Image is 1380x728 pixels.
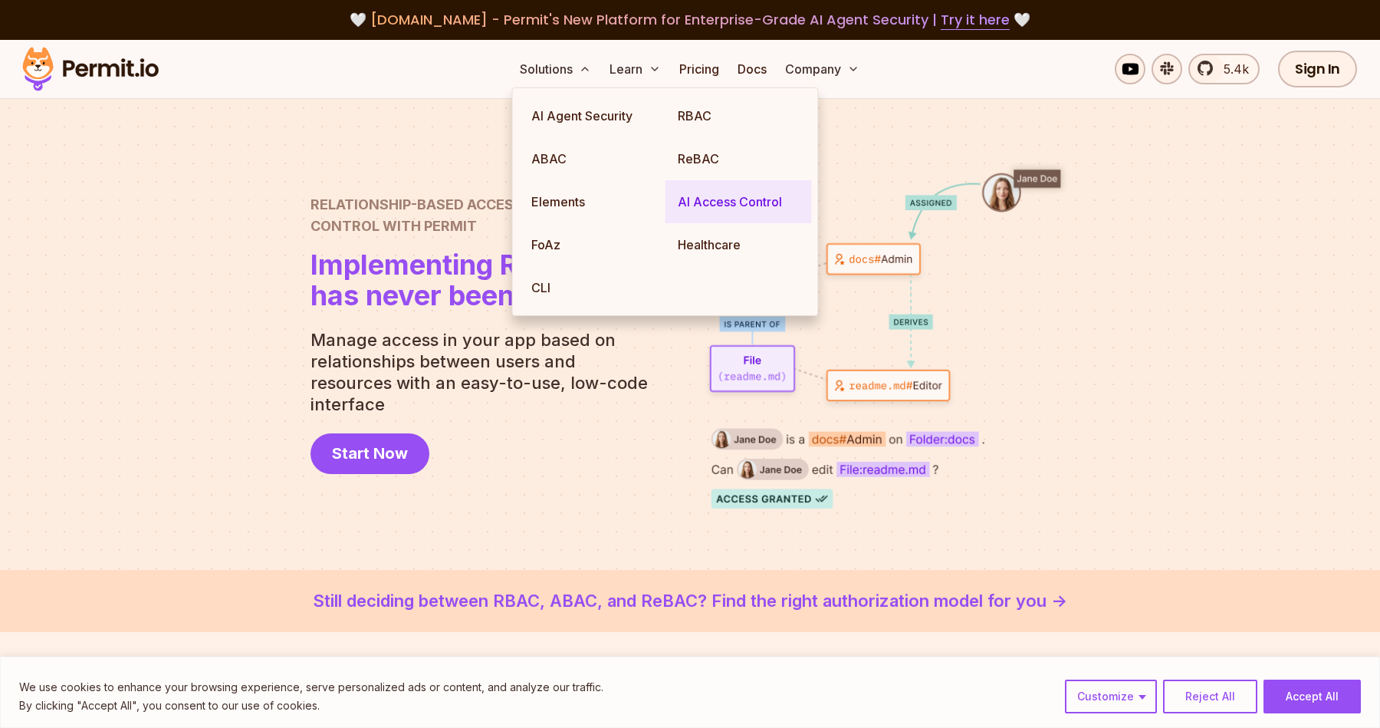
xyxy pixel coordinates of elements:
[673,54,725,84] a: Pricing
[519,180,665,223] a: Elements
[1163,680,1257,713] button: Reject All
[519,223,665,266] a: FoAz
[665,94,812,137] a: RBAC
[1278,51,1357,87] a: Sign In
[310,194,603,216] span: Relationship-Based Access
[779,54,866,84] button: Company
[310,194,603,237] h2: Control with Permit
[310,329,660,415] p: Manage access in your app based on relationships between users and resources with an easy-to-use,...
[665,180,812,223] a: AI Access Control
[310,249,603,311] h1: has never been easier
[1188,54,1260,84] a: 5.4k
[731,54,773,84] a: Docs
[370,10,1010,29] span: [DOMAIN_NAME] - Permit's New Platform for Enterprise-Grade AI Agent Security |
[1263,680,1361,713] button: Accept All
[310,433,429,474] a: Start Now
[603,54,667,84] button: Learn
[37,588,1343,614] a: Still deciding between RBAC, ABAC, and ReBAC? Find the right authorization model for you ->
[519,137,665,180] a: ABAC
[519,266,665,309] a: CLI
[514,54,597,84] button: Solutions
[15,43,166,95] img: Permit logo
[19,678,603,697] p: We use cookies to enhance your browsing experience, serve personalized ads or content, and analyz...
[519,94,665,137] a: AI Agent Security
[1065,680,1157,713] button: Customize
[941,10,1010,30] a: Try it here
[19,697,603,715] p: By clicking "Accept All", you consent to our use of cookies.
[665,137,812,180] a: ReBAC
[332,443,408,464] span: Start Now
[310,249,603,280] span: Implementing ReBAC
[665,223,812,266] a: Healthcare
[37,9,1343,31] div: 🤍 🤍
[1214,60,1249,78] span: 5.4k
